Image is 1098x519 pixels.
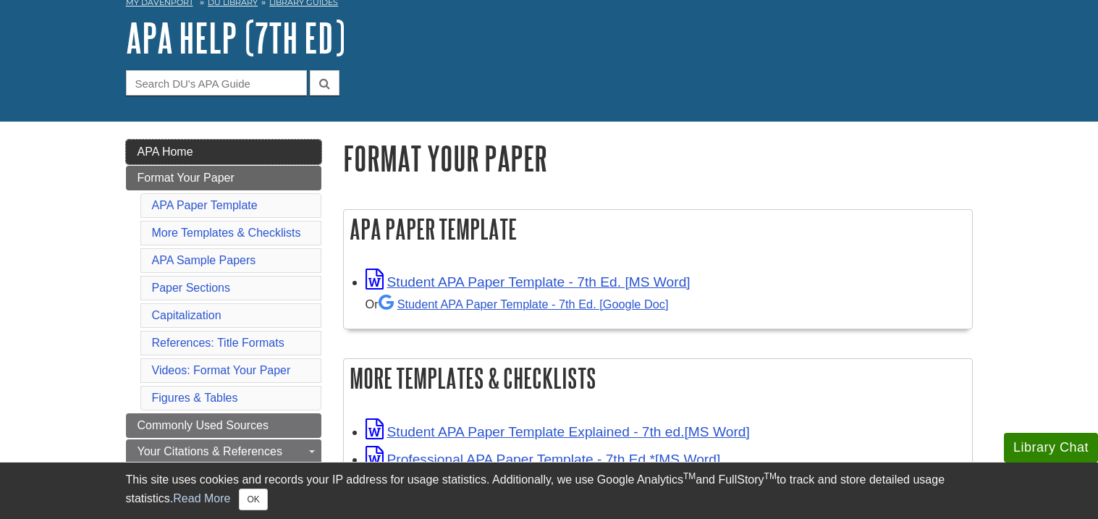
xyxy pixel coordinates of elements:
[152,392,238,404] a: Figures & Tables
[152,227,301,239] a: More Templates & Checklists
[126,439,321,464] a: Your Citations & References
[138,145,193,158] span: APA Home
[152,254,256,266] a: APA Sample Papers
[152,309,221,321] a: Capitalization
[366,452,721,467] a: Link opens in new window
[138,445,282,457] span: Your Citations & References
[344,210,972,248] h2: APA Paper Template
[379,298,669,311] a: Student APA Paper Template - 7th Ed. [Google Doc]
[152,282,231,294] a: Paper Sections
[126,471,973,510] div: This site uses cookies and records your IP address for usage statistics. Additionally, we use Goo...
[126,70,307,96] input: Search DU's APA Guide
[152,337,284,349] a: References: Title Formats
[126,413,321,438] a: Commonly Used Sources
[126,140,321,164] a: APA Home
[152,199,258,211] a: APA Paper Template
[683,471,696,481] sup: TM
[1004,433,1098,463] button: Library Chat
[239,489,267,510] button: Close
[366,298,669,311] small: Or
[126,15,345,60] a: APA Help (7th Ed)
[343,140,973,177] h1: Format Your Paper
[344,359,972,397] h2: More Templates & Checklists
[126,140,321,516] div: Guide Page Menu
[366,274,691,290] a: Link opens in new window
[173,492,230,505] a: Read More
[138,172,235,184] span: Format Your Paper
[138,419,269,431] span: Commonly Used Sources
[152,364,291,376] a: Videos: Format Your Paper
[126,166,321,190] a: Format Your Paper
[764,471,777,481] sup: TM
[366,424,750,439] a: Link opens in new window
